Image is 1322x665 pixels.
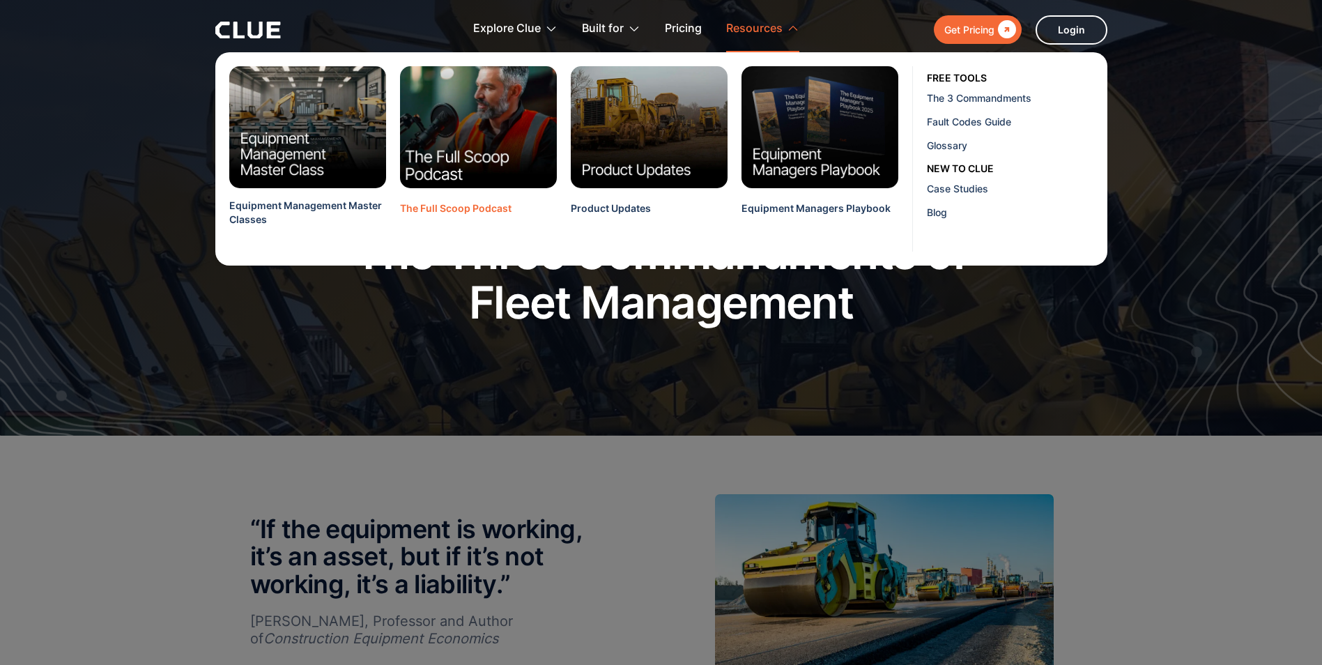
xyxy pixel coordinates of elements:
nav: Resources [215,52,1107,266]
a: Get Pricing [934,15,1022,44]
div: Case Studies [927,181,1097,196]
a: Fault Codes Guide [927,109,1102,133]
img: Clue Product Updates [571,66,728,188]
div: Fault Codes Guide [927,114,1097,129]
div: New to clue [927,161,994,176]
div: Get Pricing [944,21,994,38]
a: Case Studies [927,176,1102,200]
a: Equipment Managers Playbook [741,201,891,233]
a: Equipment Management Master Classes [229,199,386,245]
div: Equipment Managers Playbook [741,201,891,215]
div: Explore Clue [473,7,541,51]
img: Three commandments of fleet management [1014,22,1322,436]
a: Login [1036,15,1107,45]
div: Equipment Management Master Classes [229,199,386,227]
div:  [994,21,1016,38]
div: The Full Scoop Podcast [400,201,512,215]
a: Pricing [665,7,702,51]
div: Blog [927,205,1097,220]
a: Glossary [927,133,1102,157]
a: Product Updates [571,201,651,233]
div: The 3 Commandments [927,91,1097,105]
div: Product Updates [571,201,651,215]
a: The 3 Commandments [927,86,1102,109]
a: The Full Scoop Podcast [400,201,512,233]
img: Clue Full Scoop Podcast [392,60,564,194]
img: Equipment Managers Playbook [741,66,898,188]
div: Resources [726,7,783,51]
div: Built for [582,7,624,51]
div: Built for [582,7,640,51]
img: Equipment Management MasterClasses [229,66,386,188]
em: Construction Equipment Economics [263,630,498,647]
div: Glossary [927,138,1097,153]
p: [PERSON_NAME], Professor and Author of [250,613,551,648]
h1: The Three Commandments of Fleet Management [348,229,975,327]
div: free tools [927,70,987,86]
a: Blog [927,200,1102,224]
h2: “If the equipment is working, it’s an asset, but if it’s not working, it’s a liability.” [250,516,601,599]
div: Explore Clue [473,7,558,51]
div: Resources [726,7,799,51]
